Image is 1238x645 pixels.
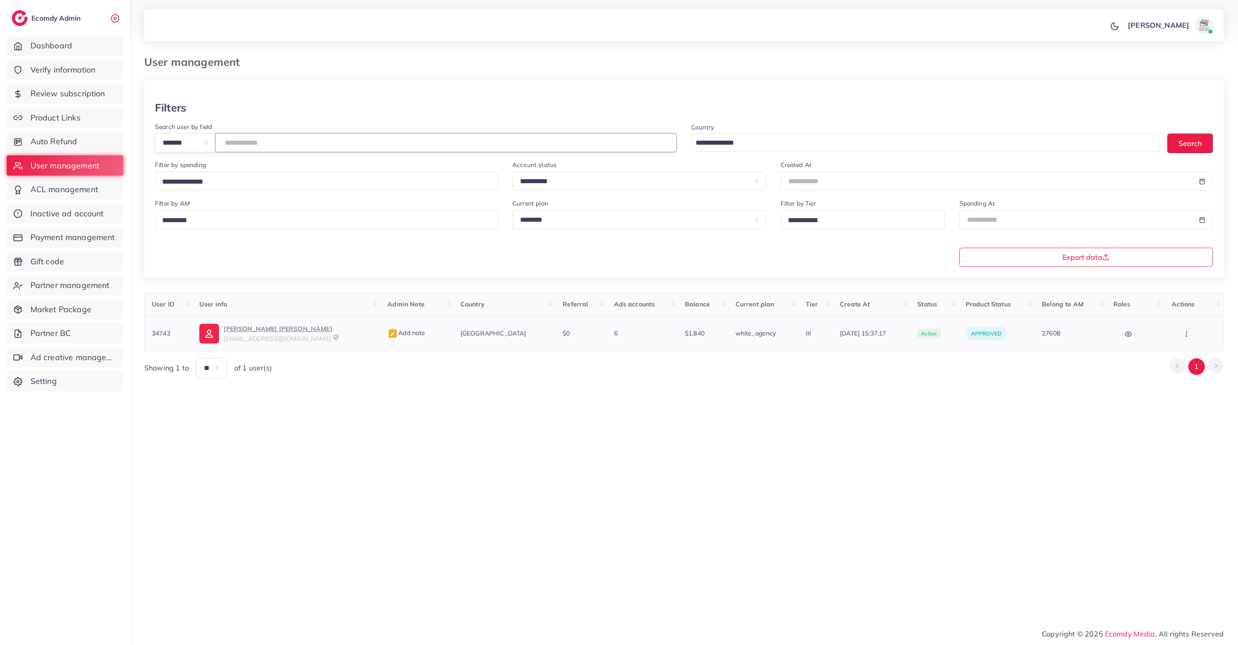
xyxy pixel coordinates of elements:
[30,232,115,243] span: Payment management
[31,14,83,22] h2: Ecomdy Admin
[7,275,123,296] a: Partner management
[155,199,190,208] label: Filter by AM
[1188,358,1205,375] button: Go to page 1
[155,210,498,229] div: Search for option
[224,323,332,334] p: [PERSON_NAME] [PERSON_NAME]
[30,112,81,124] span: Product Links
[1042,329,1060,337] span: 27608
[840,300,870,308] span: Create At
[1128,20,1189,30] p: [PERSON_NAME]
[614,329,618,337] span: 6
[1123,16,1217,34] a: [PERSON_NAME]avatar
[387,328,398,339] img: admin_note.cdd0b510.svg
[7,251,123,272] a: Gift code
[7,83,123,104] a: Review subscription
[159,214,486,228] input: Search for option
[155,160,206,169] label: Filter by spending
[563,300,588,308] span: Referral
[30,40,72,52] span: Dashboard
[144,363,189,373] span: Showing 1 to
[735,329,776,337] span: white_agency
[7,323,123,344] a: Partner BC
[460,300,485,308] span: Country
[7,371,123,391] a: Setting
[30,160,99,172] span: User management
[614,300,655,308] span: Ads accounts
[12,10,28,26] img: logo
[692,136,1148,150] input: Search for option
[1042,300,1083,308] span: Belong to AM
[7,107,123,128] a: Product Links
[387,329,425,337] span: Add note
[30,208,104,219] span: Inactive ad account
[152,329,170,337] span: 34743
[691,123,714,132] label: Country
[959,199,995,208] label: Spending At
[7,60,123,80] a: Verify information
[781,210,945,229] div: Search for option
[1105,629,1155,638] a: Ecomdy Media
[7,35,123,56] a: Dashboard
[155,101,186,114] h3: Filters
[30,64,96,76] span: Verify information
[7,203,123,224] a: Inactive ad account
[781,160,812,169] label: Created At
[806,300,818,308] span: Tier
[155,122,212,131] label: Search user by field
[30,136,77,147] span: Auto Refund
[781,199,816,208] label: Filter by Tier
[30,184,98,195] span: ACL management
[563,329,570,337] span: $0
[30,88,105,99] span: Review subscription
[199,324,219,344] img: ic-user-info.36bf1079.svg
[7,179,123,200] a: ACL management
[224,335,331,343] span: [EMAIL_ADDRESS][DOMAIN_NAME]
[1172,300,1195,308] span: Actions
[1195,16,1213,34] img: avatar
[685,329,705,337] span: $1,840
[7,155,123,176] a: User management
[917,329,941,339] span: active
[1062,254,1109,261] span: Export data
[966,300,1011,308] span: Product Status
[199,323,373,343] a: [PERSON_NAME] [PERSON_NAME][EMAIL_ADDRESS][DOMAIN_NAME]
[30,375,57,387] span: Setting
[785,214,933,228] input: Search for option
[685,300,710,308] span: Balance
[1113,300,1131,308] span: Roles
[152,300,175,308] span: User ID
[12,10,83,26] a: logoEcomdy Admin
[155,172,498,191] div: Search for option
[7,227,123,248] a: Payment management
[30,279,110,291] span: Partner management
[30,304,91,315] span: Market Package
[806,329,811,337] span: III
[30,256,64,267] span: Gift code
[735,300,774,308] span: Current plan
[30,352,116,363] span: Ad creative management
[1042,628,1224,639] span: Copyright © 2025
[840,329,903,338] span: [DATE] 15:37:17
[333,334,339,340] img: 9CAL8B2pu8EFxCJHYAAAAldEVYdGRhdGU6Y3JlYXRlADIwMjItMTItMDlUMDQ6NTg6MzkrMDA6MDBXSlgLAAAAJXRFWHRkYXR...
[387,300,425,308] span: Admin Note
[1167,133,1213,153] button: Search
[199,300,227,308] span: User info
[959,248,1213,267] button: Export data
[512,199,548,208] label: Current plan
[460,329,526,337] span: [GEOGRAPHIC_DATA]
[234,363,272,373] span: of 1 user(s)
[30,327,71,339] span: Partner BC
[7,347,123,368] a: Ad creative management
[971,330,1002,337] span: approved
[1155,628,1224,639] span: , All rights Reserved
[7,131,123,152] a: Auto Refund
[144,56,247,69] h3: User management
[512,160,557,169] label: Account status
[691,133,1160,152] div: Search for option
[1169,358,1224,375] ul: Pagination
[159,175,486,189] input: Search for option
[7,299,123,320] a: Market Package
[917,300,937,308] span: Status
